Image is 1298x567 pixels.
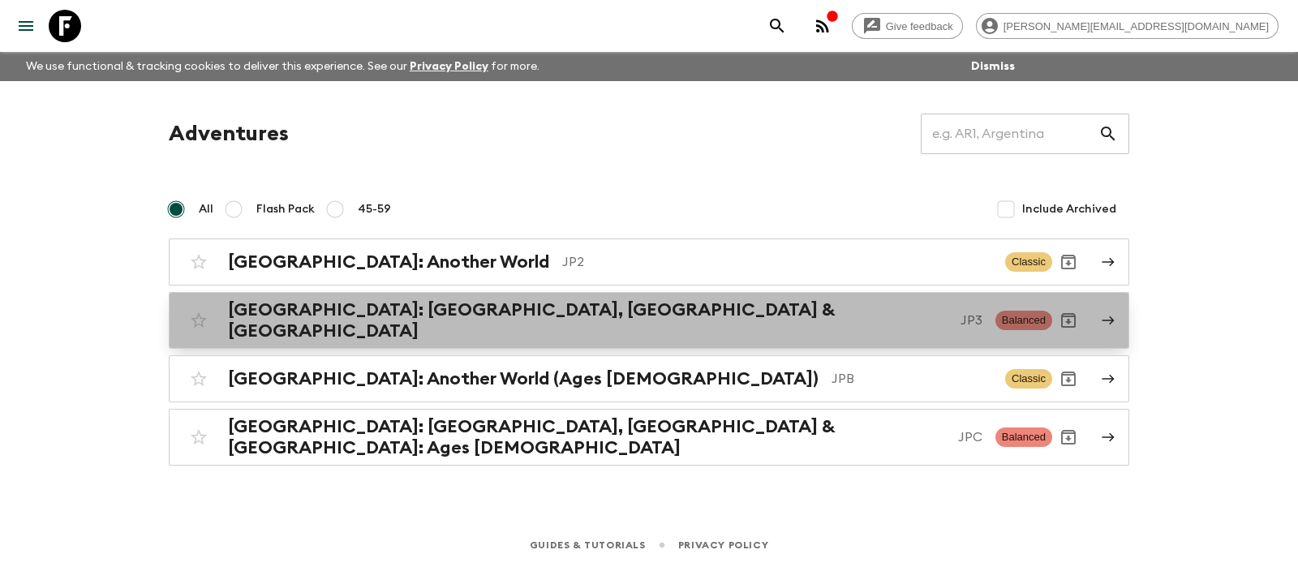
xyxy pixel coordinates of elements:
[921,111,1098,157] input: e.g. AR1, Argentina
[995,311,1052,330] span: Balanced
[761,10,793,42] button: search adventures
[995,20,1278,32] span: [PERSON_NAME][EMAIL_ADDRESS][DOMAIN_NAME]
[228,368,819,389] h2: [GEOGRAPHIC_DATA]: Another World (Ages [DEMOGRAPHIC_DATA])
[169,238,1129,286] a: [GEOGRAPHIC_DATA]: Another WorldJP2ClassicArchive
[1052,304,1085,337] button: Archive
[832,369,992,389] p: JPB
[958,427,982,447] p: JPC
[169,118,289,150] h1: Adventures
[1005,252,1052,272] span: Classic
[1052,246,1085,278] button: Archive
[562,252,992,272] p: JP2
[530,536,646,554] a: Guides & Tutorials
[19,52,546,81] p: We use functional & tracking cookies to deliver this experience. See our for more.
[10,10,42,42] button: menu
[678,536,768,554] a: Privacy Policy
[199,201,213,217] span: All
[1052,363,1085,395] button: Archive
[228,251,549,273] h2: [GEOGRAPHIC_DATA]: Another World
[1022,201,1116,217] span: Include Archived
[1005,369,1052,389] span: Classic
[169,355,1129,402] a: [GEOGRAPHIC_DATA]: Another World (Ages [DEMOGRAPHIC_DATA])JPBClassicArchive
[169,292,1129,349] a: [GEOGRAPHIC_DATA]: [GEOGRAPHIC_DATA], [GEOGRAPHIC_DATA] & [GEOGRAPHIC_DATA]JP3BalancedArchive
[976,13,1279,39] div: [PERSON_NAME][EMAIL_ADDRESS][DOMAIN_NAME]
[961,311,982,330] p: JP3
[228,416,945,458] h2: [GEOGRAPHIC_DATA]: [GEOGRAPHIC_DATA], [GEOGRAPHIC_DATA] & [GEOGRAPHIC_DATA]: Ages [DEMOGRAPHIC_DATA]
[410,61,488,72] a: Privacy Policy
[256,201,315,217] span: Flash Pack
[995,427,1052,447] span: Balanced
[228,299,948,341] h2: [GEOGRAPHIC_DATA]: [GEOGRAPHIC_DATA], [GEOGRAPHIC_DATA] & [GEOGRAPHIC_DATA]
[967,55,1019,78] button: Dismiss
[1052,421,1085,453] button: Archive
[877,20,962,32] span: Give feedback
[852,13,963,39] a: Give feedback
[169,409,1129,466] a: [GEOGRAPHIC_DATA]: [GEOGRAPHIC_DATA], [GEOGRAPHIC_DATA] & [GEOGRAPHIC_DATA]: Ages [DEMOGRAPHIC_DA...
[358,201,391,217] span: 45-59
